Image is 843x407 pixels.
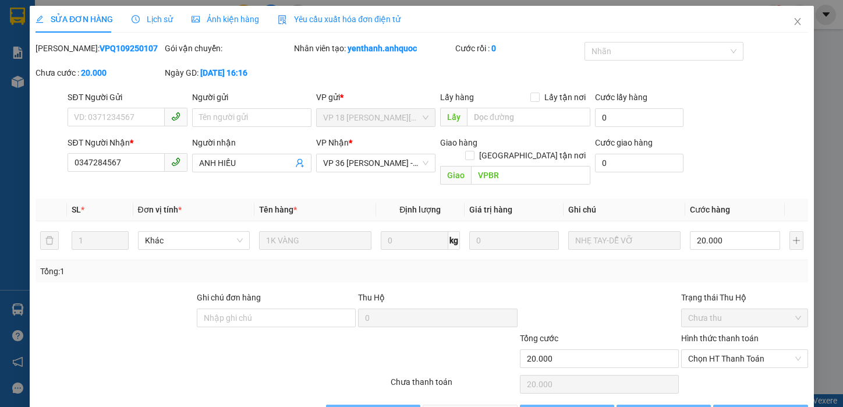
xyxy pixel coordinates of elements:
span: Ảnh kiện hàng [192,15,259,24]
input: Ghi Chú [568,231,681,250]
div: Chưa thanh toán [389,376,519,396]
input: Ghi chú đơn hàng [197,309,356,327]
div: VP gửi [316,91,435,104]
label: Cước giao hàng [595,138,653,147]
span: close [792,17,802,26]
span: Đơn vị tính [137,205,181,214]
input: Dọc đường [471,166,590,185]
span: [GEOGRAPHIC_DATA] tận nơi [474,149,590,162]
b: 20.000 [81,68,107,77]
span: Giá trị hàng [469,205,512,214]
div: Ngày GD: [164,66,291,79]
label: Hình thức thanh toán [681,334,759,343]
span: VP 36 Lê Thành Duy - Bà Rịa [323,154,428,172]
span: Khác [144,232,243,249]
span: SL [71,205,80,214]
div: SĐT Người Nhận [68,136,187,149]
b: VPQ109250107 [100,44,158,53]
label: Cước lấy hàng [595,93,647,102]
button: plus [789,231,803,250]
span: Thu Hộ [358,293,385,302]
th: Ghi chú [564,199,685,221]
span: clock-circle [132,15,140,23]
span: Yêu cầu xuất hóa đơn điện tử [278,15,401,24]
span: edit [36,15,44,23]
div: Trạng thái Thu Hộ [681,291,808,304]
b: yenthanh.anhquoc [347,44,416,53]
input: Dọc đường [467,108,590,126]
input: Cước giao hàng [595,154,683,172]
label: Ghi chú đơn hàng [197,293,261,302]
div: Chưa cước : [36,66,162,79]
span: Giao [440,166,471,185]
span: Tên hàng [259,205,297,214]
input: Cước lấy hàng [595,108,683,127]
span: SỬA ĐƠN HÀNG [36,15,113,24]
div: [PERSON_NAME]: [36,42,162,55]
span: kg [448,231,459,250]
span: phone [171,157,180,167]
span: picture [192,15,200,23]
b: 0 [491,44,495,53]
span: VP 18 Nguyễn Thái Bình - Quận 1 [323,109,428,126]
div: Nhân viên tạo: [293,42,452,55]
div: Người gửi [192,91,311,104]
span: Chọn HT Thanh Toán [688,350,801,367]
span: VP Nhận [316,138,349,147]
img: icon [278,15,287,24]
span: Lịch sử [132,15,173,24]
span: Tổng cước [519,334,558,343]
span: Định lượng [399,205,441,214]
span: Lấy tận nơi [540,91,590,104]
div: Người nhận [192,136,311,149]
input: 0 [469,231,559,250]
b: [DATE] 16:16 [200,68,247,77]
span: Lấy [440,108,467,126]
div: Tổng: 1 [40,265,326,278]
span: Chưa thu [688,309,801,327]
span: phone [171,112,180,121]
button: delete [40,231,59,250]
span: user-add [295,158,304,168]
div: Cước rồi : [455,42,582,55]
span: Cước hàng [690,205,730,214]
div: SĐT Người Gửi [68,91,187,104]
input: VD: Bàn, Ghế [259,231,371,250]
div: Gói vận chuyển: [164,42,291,55]
button: Close [781,6,813,38]
span: Giao hàng [440,138,477,147]
span: Lấy hàng [440,93,474,102]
